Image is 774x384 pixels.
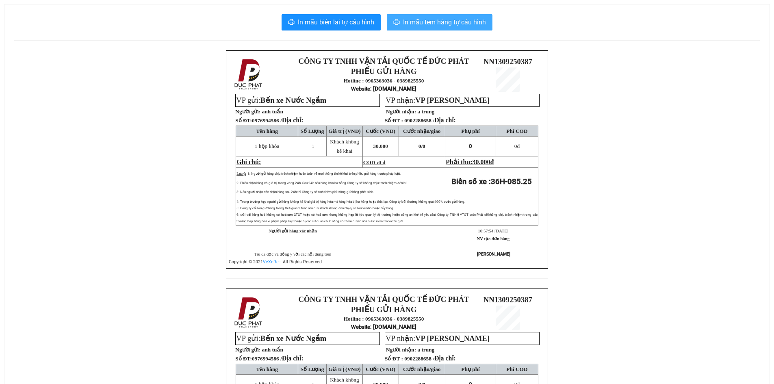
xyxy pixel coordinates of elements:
[403,128,441,134] span: Cước nhận/giao
[232,295,266,330] img: logo
[247,172,401,176] span: 1: Người gửi hàng chịu trách nhiệm hoàn toàn về mọi thông tin kê khai trên phiếu gửi hàng trước p...
[330,139,359,154] span: Khách không kê khai
[282,117,304,124] span: Địa chỉ:
[417,108,434,115] span: a trung
[328,366,361,372] span: Giá trị (VNĐ)
[385,117,403,124] strong: Số ĐT :
[263,259,279,265] a: VeXeRe
[344,316,424,322] strong: Hotline : 0965363036 - 0389825550
[403,17,486,27] span: In mẫu tem hàng tự cấu hình
[262,108,283,115] span: anh tuấn
[229,259,322,265] span: Copyright © 2021 – All Rights Reserved
[262,347,283,353] span: anh tuấn
[478,229,508,233] span: 10:57:54 [DATE]
[254,252,332,256] span: Tôi đã đọc và đồng ý với các nội dung trên
[506,128,527,134] span: Phí COD
[351,85,416,92] strong: : [DOMAIN_NAME]
[415,96,490,104] span: VP [PERSON_NAME]
[418,143,425,149] span: 0/
[236,96,326,104] span: VP gửi:
[260,334,327,343] span: Bến xe Nước Ngầm
[483,295,532,304] span: NN1309250387
[473,158,490,165] span: 30.000
[288,19,295,26] span: printer
[461,366,479,372] span: Phụ phí
[351,324,370,330] span: Website
[404,117,456,124] span: 0902288658 /
[387,14,492,30] button: printerIn mẫu tem hàng tự cấu hình
[366,366,395,372] span: Cước (VNĐ)
[404,356,456,362] span: 0902288658 /
[282,14,381,30] button: printerIn mẫu biên lai tự cấu hình
[236,190,373,194] span: 3: Nếu người nhận đến nhận hàng sau 24h thì Công ty sẽ tính thêm phí trông giữ hàng phát sinh.
[260,96,327,104] span: Bến xe Nước Ngầm
[434,355,456,362] span: Địa chỉ:
[232,57,266,91] img: logo
[469,143,472,149] span: 0
[236,206,394,210] span: 5: Công ty chỉ lưu giữ hàng trong thời gian 1 tuần nếu quý khách không đến nhận, sẽ lưu về kho ho...
[236,334,326,343] span: VP gửi:
[252,117,304,124] span: 0976994586 /
[351,305,417,314] strong: PHIẾU GỬI HÀNG
[255,143,280,149] span: 1 hộp khóa
[386,347,416,353] strong: Người nhận:
[363,159,386,165] span: COD :
[351,67,417,76] strong: PHIẾU GỬI HÀNG
[256,366,278,372] span: Tên hàng
[282,355,304,362] span: Địa chỉ:
[446,158,494,165] span: Phải thu:
[235,108,260,115] strong: Người gửi:
[269,229,317,233] strong: Người gửi hàng xác nhận
[417,347,434,353] span: a trung
[386,334,490,343] span: VP nhận:
[344,78,424,84] strong: Hotline : 0965363036 - 0389825550
[378,159,385,165] span: 0 đ
[434,117,456,124] span: Địa chỉ:
[299,57,469,65] strong: CÔNG TY TNHH VẬN TẢI QUỐC TẾ ĐỨC PHÁT
[393,19,400,26] span: printer
[236,200,465,204] span: 4: Trong trường hợp người gửi hàng không kê khai giá trị hàng hóa mà hàng hóa bị hư hỏng hoặc thấ...
[461,128,479,134] span: Phụ phí
[423,143,425,149] span: 0
[299,295,469,304] strong: CÔNG TY TNHH VẬN TẢI QUỐC TẾ ĐỨC PHÁT
[366,128,395,134] span: Cước (VNĐ)
[514,143,520,149] span: đ
[477,236,509,241] strong: NV tạo đơn hàng
[483,57,532,66] span: NN1309250387
[386,108,416,115] strong: Người nhận:
[298,17,374,27] span: In mẫu biên lai tự cấu hình
[506,366,527,372] span: Phí COD
[373,143,388,149] span: 30.000
[236,181,408,185] span: 2: Phiếu nhận hàng có giá trị trong vòng 24h. Sau 24h nếu hàng hóa hư hỏng Công ty sẽ không chịu ...
[385,356,403,362] strong: Số ĐT :
[312,143,314,149] span: 1
[415,334,490,343] span: VP [PERSON_NAME]
[386,96,490,104] span: VP nhận:
[328,128,361,134] span: Giá trị (VNĐ)
[252,356,304,362] span: 0976994586 /
[236,213,538,223] span: 6: Đối với hàng hoá không có hoá đơn GTGT hoặc có hoá đơn nhưng không hợp lệ (do quản lý thị trườ...
[403,366,441,372] span: Cước nhận/giao
[301,128,324,134] span: Số Lượng
[451,177,532,186] strong: Biển số xe :
[351,86,370,92] span: Website
[491,177,532,186] span: 36H-085.25
[235,117,303,124] strong: Số ĐT:
[236,158,261,165] span: Ghi chú:
[351,323,416,330] strong: : [DOMAIN_NAME]
[301,366,324,372] span: Số Lượng
[490,158,494,165] span: đ
[236,172,246,176] span: Lưu ý:
[477,252,510,257] strong: [PERSON_NAME]
[235,356,303,362] strong: Số ĐT:
[256,128,278,134] span: Tên hàng
[235,347,260,353] strong: Người gửi:
[514,143,517,149] span: 0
